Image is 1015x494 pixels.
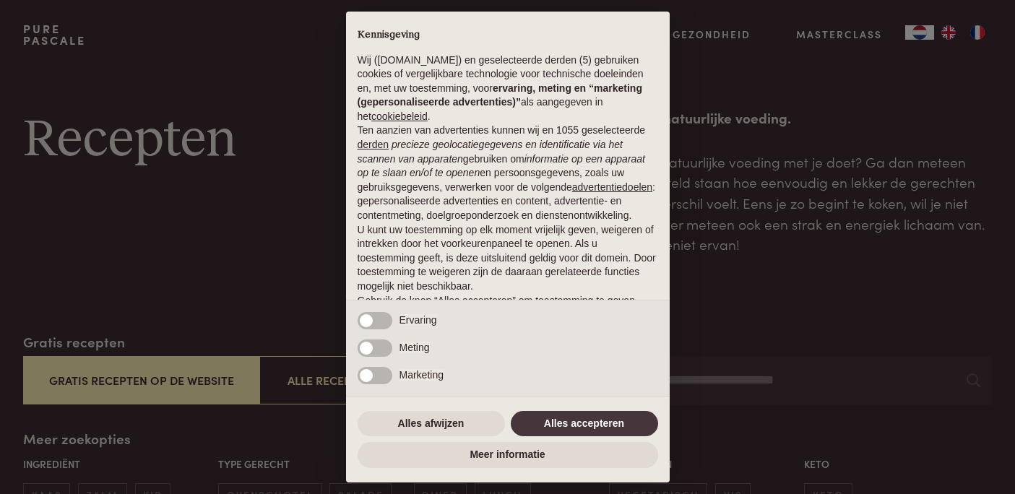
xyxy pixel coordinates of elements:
em: precieze geolocatiegegevens en identificatie via het scannen van apparaten [358,139,623,165]
p: Ten aanzien van advertenties kunnen wij en 1055 geselecteerde gebruiken om en persoonsgegevens, z... [358,123,658,222]
a: cookiebeleid [371,110,428,122]
button: derden [358,138,389,152]
p: U kunt uw toestemming op elk moment vrijelijk geven, weigeren of intrekken door het voorkeurenpan... [358,223,658,294]
h2: Kennisgeving [358,29,658,42]
strong: ervaring, meting en “marketing (gepersonaliseerde advertenties)” [358,82,642,108]
span: Marketing [399,369,444,381]
span: Ervaring [399,314,437,326]
button: Alles afwijzen [358,411,505,437]
button: advertentiedoelen [572,181,652,195]
p: Gebruik de knop “Alles accepteren” om toestemming te geven. Gebruik de knop “Alles afwijzen” om d... [358,294,658,337]
em: informatie op een apparaat op te slaan en/of te openen [358,153,646,179]
button: Meer informatie [358,442,658,468]
p: Wij ([DOMAIN_NAME]) en geselecteerde derden (5) gebruiken cookies of vergelijkbare technologie vo... [358,53,658,124]
button: Alles accepteren [511,411,658,437]
span: Meting [399,342,430,353]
